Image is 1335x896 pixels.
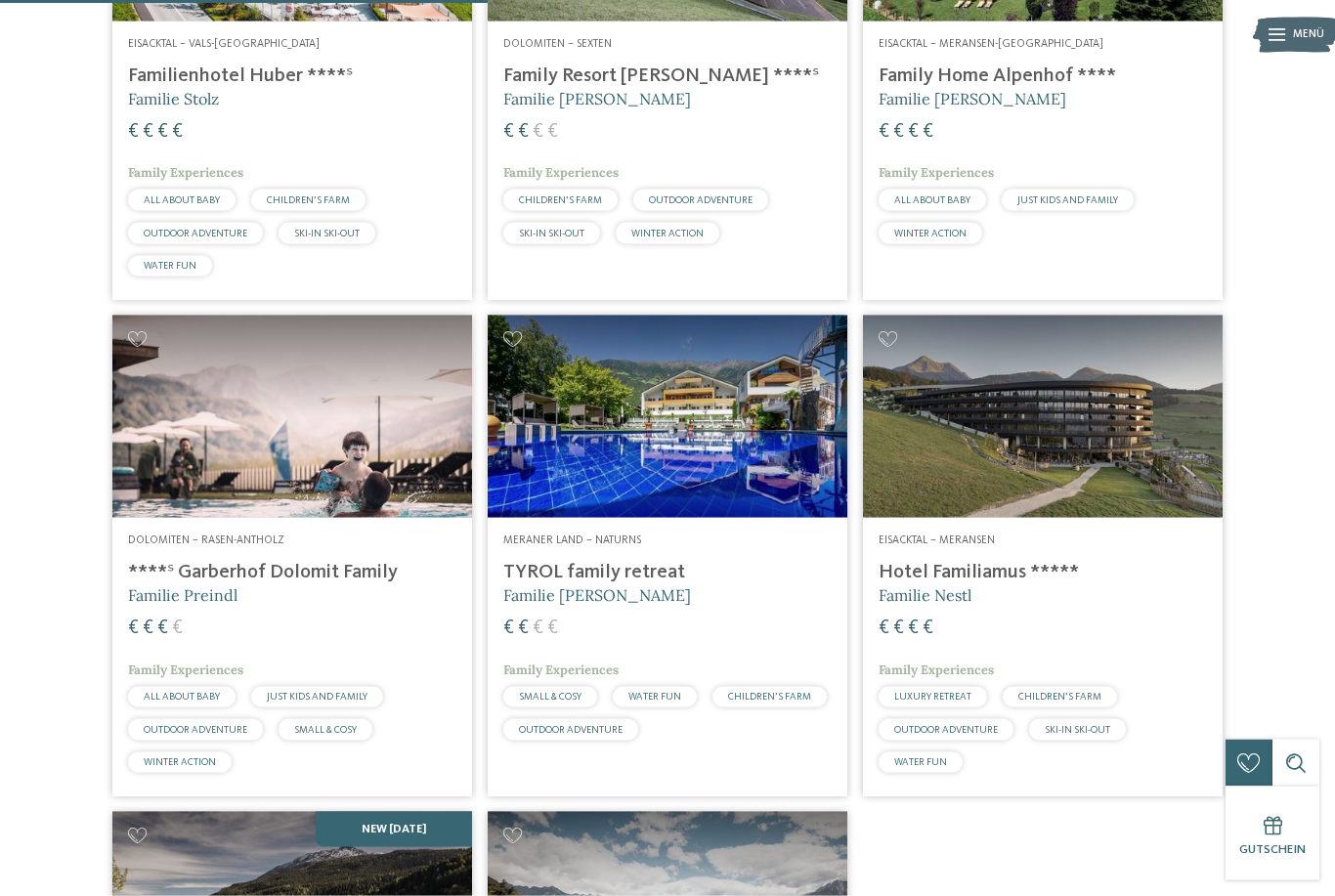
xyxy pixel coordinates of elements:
span: ALL ABOUT BABY [144,195,220,205]
span: € [518,619,529,638]
span: Familie [PERSON_NAME] [503,585,691,605]
span: Familie [PERSON_NAME] [503,89,691,108]
img: Familien Wellness Residence Tyrol **** [488,316,847,518]
span: LUXURY RETREAT [894,692,971,702]
span: € [923,619,933,638]
span: OUTDOOR ADVENTURE [649,195,753,205]
a: Familienhotels gesucht? Hier findet ihr die besten! Eisacktal – Meransen Hotel Familiamus ***** F... [863,316,1223,796]
span: € [157,122,168,142]
span: € [533,619,543,638]
span: JUST KIDS AND FAMILY [267,692,367,702]
span: Familie Nestl [879,585,971,605]
span: Eisacktal – Vals-[GEOGRAPHIC_DATA] [128,38,320,50]
span: ALL ABOUT BABY [894,195,970,205]
span: € [172,619,183,638]
span: € [128,122,139,142]
span: Family Experiences [503,661,619,678]
span: Familie Stolz [128,89,219,108]
span: € [172,122,183,142]
span: Family Experiences [879,661,994,678]
h4: TYROL family retreat [503,561,832,584]
span: Family Experiences [503,164,619,181]
span: SKI-IN SKI-OUT [1045,725,1110,735]
span: € [518,122,529,142]
span: WATER FUN [894,757,947,767]
span: € [143,619,153,638]
span: € [503,619,514,638]
span: WINTER ACTION [631,229,704,238]
span: OUTDOOR ADVENTURE [144,725,247,735]
span: ALL ABOUT BABY [144,692,220,702]
span: WINTER ACTION [144,757,216,767]
h4: ****ˢ Garberhof Dolomit Family [128,561,456,584]
span: € [879,122,889,142]
span: CHILDREN’S FARM [728,692,811,702]
span: OUTDOOR ADVENTURE [894,725,998,735]
a: Gutschein [1226,787,1319,880]
span: € [893,122,904,142]
span: € [923,122,933,142]
span: € [547,122,558,142]
span: SKI-IN SKI-OUT [294,229,360,238]
span: WINTER ACTION [894,229,967,238]
img: Familienhotels gesucht? Hier findet ihr die besten! [112,316,472,518]
span: Family Experiences [879,164,994,181]
span: € [547,619,558,638]
span: WATER FUN [628,692,681,702]
span: € [157,619,168,638]
a: Familienhotels gesucht? Hier findet ihr die besten! Meraner Land – Naturns TYROL family retreat F... [488,316,847,796]
span: WATER FUN [144,261,196,271]
span: SMALL & COSY [294,725,357,735]
h4: Familienhotel Huber ****ˢ [128,64,456,88]
span: Gutschein [1239,843,1306,856]
span: € [143,122,153,142]
span: € [893,619,904,638]
span: Eisacktal – Meransen-[GEOGRAPHIC_DATA] [879,38,1103,50]
span: Family Experiences [128,661,243,678]
h4: Family Home Alpenhof **** [879,64,1207,88]
span: Meraner Land – Naturns [503,534,641,546]
a: Familienhotels gesucht? Hier findet ihr die besten! Dolomiten – Rasen-Antholz ****ˢ Garberhof Dol... [112,316,472,796]
span: € [128,619,139,638]
span: € [879,619,889,638]
img: Familienhotels gesucht? Hier findet ihr die besten! [863,316,1223,518]
span: € [503,122,514,142]
span: Dolomiten – Rasen-Antholz [128,534,284,546]
span: € [908,122,919,142]
span: Family Experiences [128,164,243,181]
span: CHILDREN’S FARM [519,195,602,205]
span: Familie [PERSON_NAME] [879,89,1066,108]
span: Dolomiten – Sexten [503,38,612,50]
span: JUST KIDS AND FAMILY [1017,195,1118,205]
span: € [533,122,543,142]
h4: Family Resort [PERSON_NAME] ****ˢ [503,64,832,88]
span: SMALL & COSY [519,692,581,702]
span: OUTDOOR ADVENTURE [144,229,247,238]
span: Eisacktal – Meransen [879,534,995,546]
span: € [908,619,919,638]
span: SKI-IN SKI-OUT [519,229,584,238]
span: CHILDREN’S FARM [267,195,350,205]
span: Familie Preindl [128,585,237,605]
span: CHILDREN’S FARM [1018,692,1101,702]
span: OUTDOOR ADVENTURE [519,725,623,735]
